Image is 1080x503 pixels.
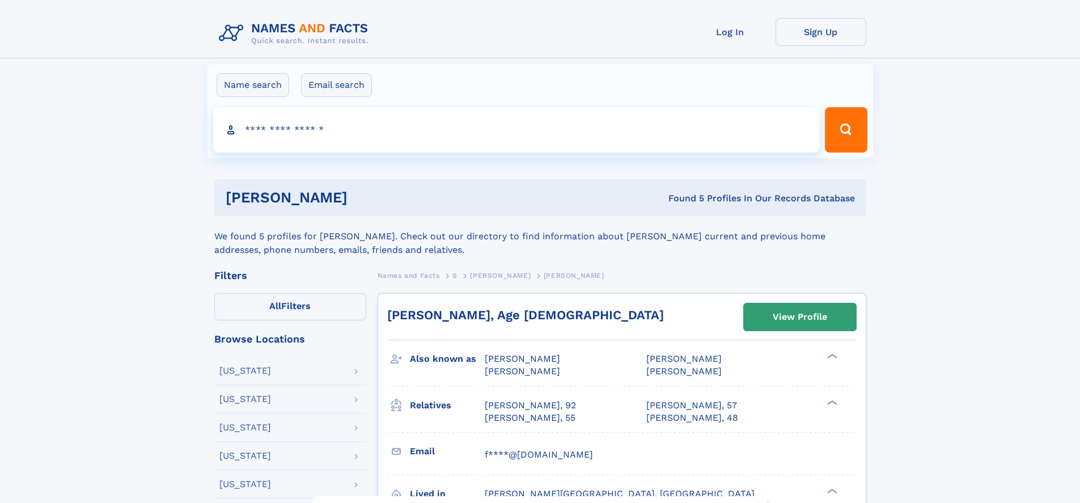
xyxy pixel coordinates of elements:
[825,107,867,153] button: Search Button
[776,18,866,46] a: Sign Up
[214,334,366,344] div: Browse Locations
[214,270,366,281] div: Filters
[219,366,271,375] div: [US_STATE]
[213,107,820,153] input: search input
[301,73,372,97] label: Email search
[485,353,560,364] span: [PERSON_NAME]
[269,301,281,311] span: All
[646,399,737,412] a: [PERSON_NAME], 57
[452,272,458,280] span: S
[685,18,776,46] a: Log In
[485,399,576,412] a: [PERSON_NAME], 92
[217,73,289,97] label: Name search
[452,268,458,282] a: S
[646,353,722,364] span: [PERSON_NAME]
[646,412,738,424] a: [PERSON_NAME], 48
[219,395,271,404] div: [US_STATE]
[744,303,856,331] a: View Profile
[773,304,827,330] div: View Profile
[378,268,440,282] a: Names and Facts
[410,349,485,369] h3: Also known as
[219,451,271,460] div: [US_STATE]
[508,192,855,205] div: Found 5 Profiles In Our Records Database
[485,412,575,424] a: [PERSON_NAME], 55
[387,308,664,322] a: [PERSON_NAME], Age [DEMOGRAPHIC_DATA]
[410,396,485,415] h3: Relatives
[485,488,755,499] span: [PERSON_NAME][GEOGRAPHIC_DATA], [GEOGRAPHIC_DATA]
[226,191,508,205] h1: [PERSON_NAME]
[646,366,722,377] span: [PERSON_NAME]
[824,487,838,494] div: ❯
[214,18,378,49] img: Logo Names and Facts
[219,423,271,432] div: [US_STATE]
[410,442,485,461] h3: Email
[544,272,604,280] span: [PERSON_NAME]
[214,216,866,257] div: We found 5 profiles for [PERSON_NAME]. Check out our directory to find information about [PERSON_...
[219,480,271,489] div: [US_STATE]
[470,268,531,282] a: [PERSON_NAME]
[470,272,531,280] span: [PERSON_NAME]
[214,293,366,320] label: Filters
[824,399,838,406] div: ❯
[485,366,560,377] span: [PERSON_NAME]
[824,353,838,360] div: ❯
